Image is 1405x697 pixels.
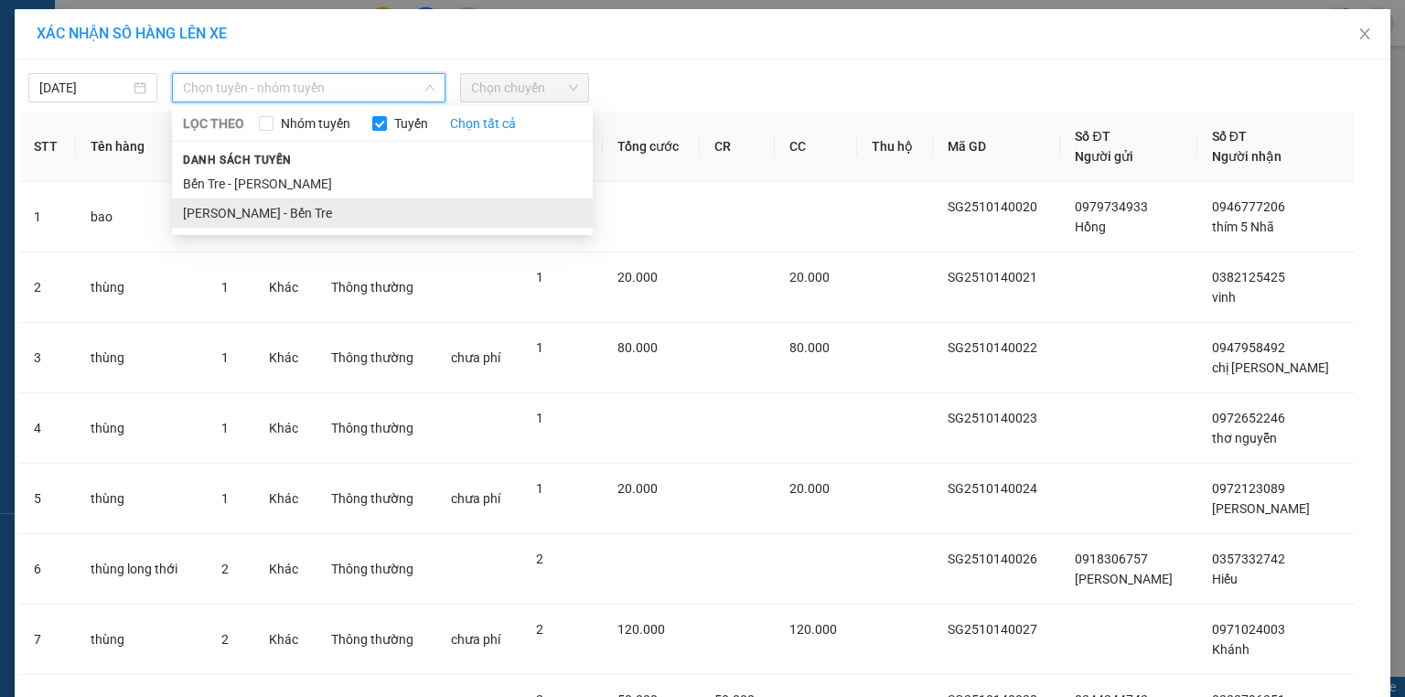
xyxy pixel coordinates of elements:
[948,552,1037,566] span: SG2510140026
[424,82,435,93] span: down
[1212,129,1247,144] span: Số ĐT
[536,411,543,425] span: 1
[1075,572,1173,586] span: [PERSON_NAME]
[254,464,317,534] td: Khác
[1075,552,1148,566] span: 0918306757
[617,481,658,496] span: 20.000
[316,534,436,605] td: Thông thường
[948,199,1037,214] span: SG2510140020
[221,491,229,506] span: 1
[76,182,207,252] td: bao
[19,464,76,534] td: 5
[1075,149,1133,164] span: Người gửi
[451,632,500,647] span: chưa phí
[1212,290,1236,305] span: vinh
[221,632,229,647] span: 2
[1339,9,1390,60] button: Close
[76,252,207,323] td: thùng
[933,112,1061,182] th: Mã GD
[536,270,543,284] span: 1
[451,350,500,365] span: chưa phí
[273,113,358,134] span: Nhóm tuyến
[1075,129,1110,144] span: Số ĐT
[536,340,543,355] span: 1
[19,112,76,182] th: STT
[1212,431,1277,445] span: thơ nguyễn
[316,323,436,393] td: Thông thường
[19,323,76,393] td: 3
[603,112,700,182] th: Tổng cước
[789,481,830,496] span: 20.000
[617,622,665,637] span: 120.000
[789,270,830,284] span: 20.000
[1212,642,1249,657] span: Khánh
[1212,199,1285,214] span: 0946777206
[1212,501,1310,516] span: [PERSON_NAME]
[857,112,933,182] th: Thu hộ
[536,481,543,496] span: 1
[172,152,303,168] span: Danh sách tuyến
[1212,481,1285,496] span: 0972123089
[471,74,578,102] span: Chọn chuyến
[76,605,207,675] td: thùng
[316,464,436,534] td: Thông thường
[789,340,830,355] span: 80.000
[183,113,244,134] span: LỌC THEO
[221,562,229,576] span: 2
[39,78,130,98] input: 14/10/2025
[1212,340,1285,355] span: 0947958492
[450,113,516,134] a: Chọn tất cả
[316,605,436,675] td: Thông thường
[76,112,207,182] th: Tên hàng
[700,112,775,182] th: CR
[1212,622,1285,637] span: 0971024003
[1212,572,1238,586] span: Hiếu
[254,393,317,464] td: Khác
[316,252,436,323] td: Thông thường
[948,411,1037,425] span: SG2510140023
[1212,149,1282,164] span: Người nhận
[19,605,76,675] td: 7
[254,252,317,323] td: Khác
[451,491,500,506] span: chưa phí
[37,25,227,42] span: XÁC NHẬN SỐ HÀNG LÊN XE
[254,605,317,675] td: Khác
[1075,220,1106,234] span: Hồng
[536,622,543,637] span: 2
[536,552,543,566] span: 2
[1212,552,1285,566] span: 0357332742
[19,182,76,252] td: 1
[617,270,658,284] span: 20.000
[76,393,207,464] td: thùng
[948,622,1037,637] span: SG2510140027
[1075,199,1148,214] span: 0979734933
[183,74,434,102] span: Chọn tuyến - nhóm tuyến
[172,198,593,228] li: [PERSON_NAME] - Bến Tre
[221,421,229,435] span: 1
[1212,220,1274,234] span: thím 5 Nhã
[948,481,1037,496] span: SG2510140024
[221,350,229,365] span: 1
[387,113,435,134] span: Tuyến
[775,112,857,182] th: CC
[254,323,317,393] td: Khác
[1212,411,1285,425] span: 0972652246
[1357,27,1372,41] span: close
[316,393,436,464] td: Thông thường
[1212,270,1285,284] span: 0382125425
[19,252,76,323] td: 2
[1212,360,1329,375] span: chị [PERSON_NAME]
[221,280,229,295] span: 1
[789,622,837,637] span: 120.000
[76,534,207,605] td: thùng long thới
[948,270,1037,284] span: SG2510140021
[19,393,76,464] td: 4
[948,340,1037,355] span: SG2510140022
[76,464,207,534] td: thùng
[172,169,593,198] li: Bến Tre - [PERSON_NAME]
[76,323,207,393] td: thùng
[19,534,76,605] td: 6
[617,340,658,355] span: 80.000
[254,534,317,605] td: Khác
